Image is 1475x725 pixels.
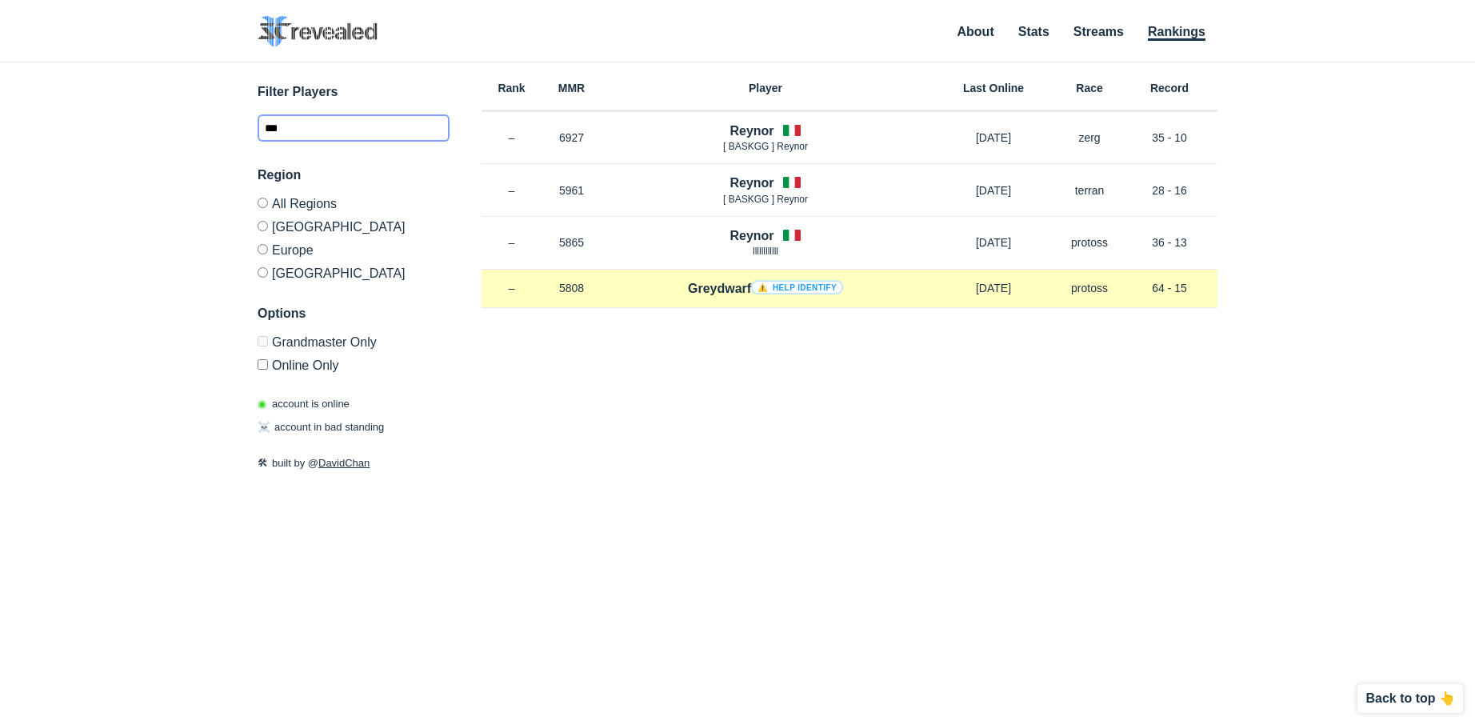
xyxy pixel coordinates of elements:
a: About [957,25,994,38]
h6: Player [602,82,929,94]
p: 36 - 13 [1121,234,1217,250]
span: ◉ [258,398,266,410]
p: – [482,234,542,250]
a: Stats [1018,25,1049,38]
p: Back to top 👆 [1365,692,1455,705]
p: 5961 [542,182,602,198]
h4: Reynor [730,122,773,140]
input: All Regions [258,198,268,208]
a: Rankings [1148,25,1205,41]
input: Grandmaster Only [258,336,268,346]
h3: Region [258,166,450,185]
p: protoss [1057,280,1121,296]
p: 35 - 10 [1121,130,1217,146]
span: llllllllllll [753,246,778,257]
h3: Filter Players [258,82,450,102]
p: terran [1057,182,1121,198]
p: – [482,130,542,146]
p: [DATE] [929,182,1057,198]
a: ⚠️ Help identify [751,280,843,294]
input: Europe [258,244,268,254]
h6: MMR [542,82,602,94]
span: 🛠 [258,457,268,469]
label: [GEOGRAPHIC_DATA] [258,214,450,238]
p: – [482,280,542,296]
p: [DATE] [929,130,1057,146]
p: 5808 [542,280,602,296]
h4: Reynor [730,226,773,245]
img: SC2 Revealed [258,16,378,47]
input: Online Only [258,359,268,370]
p: [DATE] [929,234,1057,250]
p: account is online [258,396,350,412]
p: zerg [1057,130,1121,146]
p: – [482,182,542,198]
h6: Rank [482,82,542,94]
a: Streams [1073,25,1124,38]
h3: Options [258,304,450,323]
p: 6927 [542,130,602,146]
span: [ BASKGG ] Reynor [723,141,808,152]
h4: Greydwarf [688,279,843,298]
p: 28 - 16 [1121,182,1217,198]
label: [GEOGRAPHIC_DATA] [258,261,450,280]
a: DavidChan [318,457,370,469]
p: built by @ [258,455,450,471]
label: Only Show accounts currently in Grandmaster [258,336,450,353]
p: 64 - 15 [1121,280,1217,296]
h6: Record [1121,82,1217,94]
h6: Last Online [929,82,1057,94]
span: [ BASKGG ] Reynor [723,194,808,205]
span: ☠️ [258,421,270,433]
p: [DATE] [929,280,1057,296]
p: 5865 [542,234,602,250]
input: [GEOGRAPHIC_DATA] [258,267,268,278]
h6: Race [1057,82,1121,94]
label: Europe [258,238,450,261]
p: account in bad standing [258,419,384,435]
h4: Reynor [730,174,773,192]
p: protoss [1057,234,1121,250]
label: All Regions [258,198,450,214]
input: [GEOGRAPHIC_DATA] [258,221,268,231]
label: Only show accounts currently laddering [258,353,450,372]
